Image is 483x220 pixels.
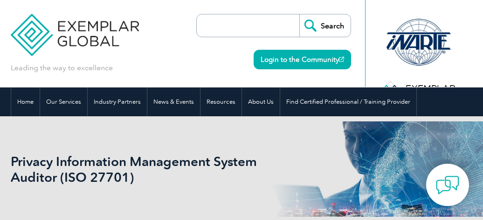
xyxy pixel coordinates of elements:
a: About Us [242,87,280,116]
a: News & Events [147,87,200,116]
img: open_square.png [339,57,344,62]
a: Home [11,87,40,116]
img: contact-chat.png [436,173,459,197]
a: Our Services [40,87,87,116]
h1: Privacy Information Management System Auditor (ISO 27701) [11,153,265,185]
a: Resources [200,87,241,116]
a: Industry Partners [88,87,147,116]
input: Search [299,14,351,37]
a: Find Certified Professional / Training Provider [280,87,416,116]
p: Leading the way to excellence [11,63,113,73]
a: Login to the Community [254,50,351,69]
